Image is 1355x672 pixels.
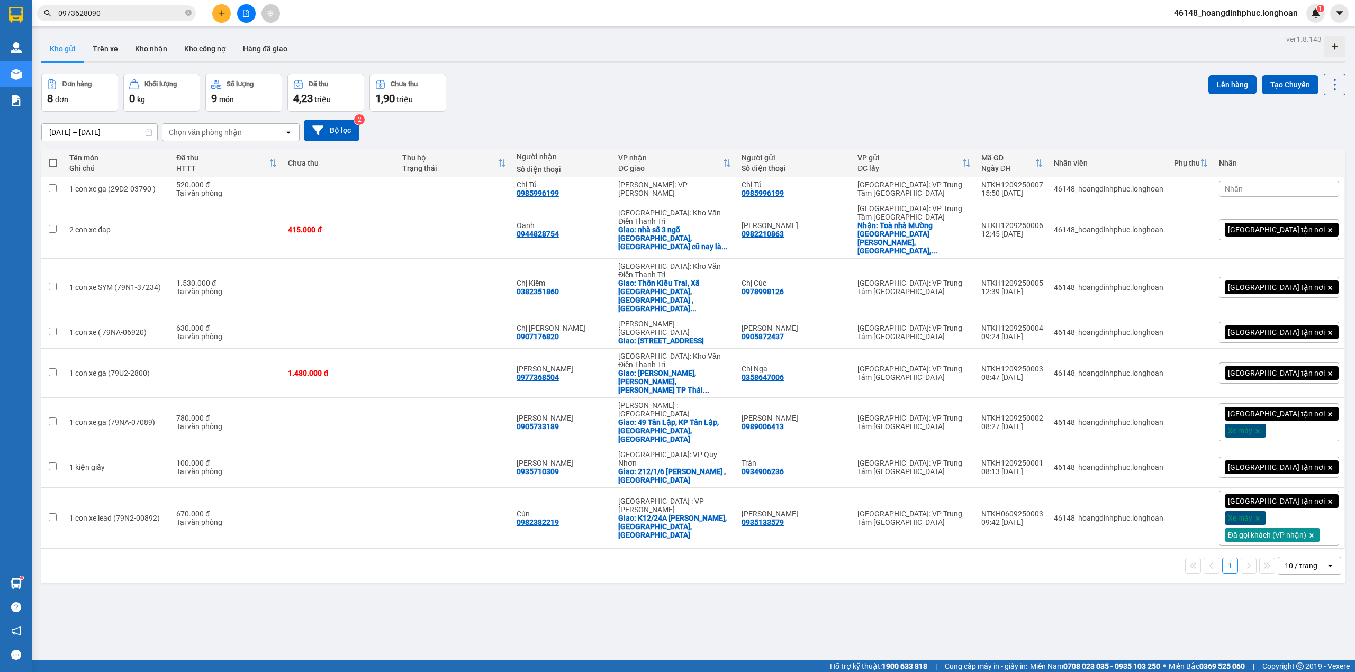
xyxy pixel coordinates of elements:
div: Số điện thoại [742,164,847,172]
div: NTKH0609250003 [981,510,1043,518]
div: [GEOGRAPHIC_DATA] : VP [PERSON_NAME] [618,497,731,514]
span: [GEOGRAPHIC_DATA] tận nơi [1228,368,1325,378]
div: 46148_hoangdinhphuc.longhoan [1054,463,1163,471]
sup: 2 [354,114,365,125]
span: plus [218,10,225,17]
div: [GEOGRAPHIC_DATA]: Kho Văn Điển Thanh Trì [618,262,731,279]
div: Đã thu [176,153,269,162]
span: 9 [211,92,217,105]
div: [PERSON_NAME]: VP [PERSON_NAME] [618,180,731,197]
button: Bộ lọc [304,120,359,141]
span: aim [267,10,274,17]
div: Chị Tú [517,180,608,189]
div: 0985996199 [742,189,784,197]
div: Người gửi [742,153,847,162]
button: Tạo Chuyến [1262,75,1318,94]
div: Giao: 212/1/6 Hoàng Văn Thụ , TP Quy Nhơn [618,467,731,484]
div: Giao: 49 Tân Lập, KP Tân Lập,P Đông Hòa, TP Dĩ An Bình Dương [618,418,731,443]
div: 09:24 [DATE] [981,332,1043,341]
div: 0907176820 [517,332,559,341]
span: message [11,650,21,660]
div: 08:27 [DATE] [981,422,1043,431]
span: notification [11,626,21,636]
div: 0982210863 [742,230,784,238]
div: [PERSON_NAME] : [GEOGRAPHIC_DATA] [618,320,731,337]
button: Khối lượng0kg [123,74,200,112]
div: 46148_hoangdinhphuc.longhoan [1054,283,1163,292]
div: NTKH1209250006 [981,221,1043,230]
div: [GEOGRAPHIC_DATA]: VP Trung Tâm [GEOGRAPHIC_DATA] [857,414,970,431]
span: món [219,95,234,104]
div: 10 / trang [1285,560,1317,571]
img: warehouse-icon [11,69,22,80]
div: Đơn hàng [62,80,92,88]
div: 670.000 đ [176,510,277,518]
span: Xe máy [1228,426,1252,435]
div: 100.000 đ [176,459,277,467]
div: [GEOGRAPHIC_DATA]: VP Trung Tâm [GEOGRAPHIC_DATA] [857,459,970,476]
div: NTKH1209250004 [981,324,1043,332]
div: ĐC lấy [857,164,962,172]
div: Giao: Thôn Kiều Trai, Xã Minh Tân, Huyên Hưng Hà , Tỉnh Thái Bình [618,279,731,313]
div: Chị Tú [742,180,847,189]
span: file-add [242,10,250,17]
svg: open [1326,561,1334,570]
div: [GEOGRAPHIC_DATA]: VP Quy Nhơn [618,450,731,467]
button: Kho gửi [41,36,84,61]
div: 0358647006 [742,373,784,382]
span: 4,23 [293,92,313,105]
div: NTKH1209250002 [981,414,1043,422]
div: Chị Mai Trang [517,324,608,332]
span: 46148_hoangdinhphuc.longhoan [1166,6,1306,20]
button: Hàng đã giao [234,36,296,61]
div: 415.000 đ [288,225,392,234]
div: 0905872437 [742,332,784,341]
div: Bảo Chi [517,459,608,467]
div: Anh Khoa [742,324,847,332]
th: Toggle SortBy [613,149,736,177]
div: Anh Thế Anh [742,510,847,518]
div: Nhãn [1219,159,1339,167]
div: Giao: Chung Cư Thành Công, Đ Lý Thái Tổ, P Quang Trung TP Thái Bình [618,369,731,394]
span: 8 [47,92,53,105]
div: Ngày ĐH [981,164,1035,172]
span: [GEOGRAPHIC_DATA] tận nơi [1228,283,1325,292]
th: Toggle SortBy [171,149,283,177]
button: 1 [1222,558,1238,574]
div: 1 con xe ga (79U2-2800) [69,369,166,377]
span: Đã gọi khách (VP nhận) [1228,530,1306,540]
div: 15:50 [DATE] [981,189,1043,197]
span: Nhãn [1225,185,1243,193]
div: 46148_hoangdinhphuc.longhoan [1054,328,1163,337]
div: 780.000 đ [176,414,277,422]
div: Cún [517,510,608,518]
div: 0935133579 [742,518,784,526]
span: question-circle [11,602,21,612]
div: 1 con xe ( 79NA-06920) [69,328,166,337]
div: 520.000 đ [176,180,277,189]
div: NTKH1209250003 [981,365,1043,373]
div: [GEOGRAPHIC_DATA]: Kho Văn Điển Thanh Trì [618,352,731,369]
div: Tạo kho hàng mới [1324,36,1345,57]
div: Mã GD [981,153,1035,162]
div: ĐC giao [618,164,722,172]
span: kg [137,95,145,104]
span: Miền Nam [1030,660,1160,672]
div: VP gửi [857,153,962,162]
div: Tên món [69,153,166,162]
button: file-add [237,4,256,23]
div: 0982382219 [517,518,559,526]
div: Hoàng Long [742,221,847,230]
div: 1 kiện giấy [69,463,166,471]
strong: 0369 525 060 [1199,662,1245,670]
div: VP nhận [618,153,722,162]
button: Chưa thu1,90 triệu [369,74,446,112]
div: NTKH1209250005 [981,279,1043,287]
div: Giao: nhà số 3 ngõ 50 phố Võng Thị, phường Bưởi cũ nay là phường Tây Hồ [618,225,731,251]
span: [GEOGRAPHIC_DATA] tận nơi [1228,328,1325,337]
div: 1.480.000 đ [288,369,392,377]
span: copyright [1296,662,1304,670]
button: Đơn hàng8đơn [41,74,118,112]
svg: open [284,128,293,137]
span: ... [721,242,728,251]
